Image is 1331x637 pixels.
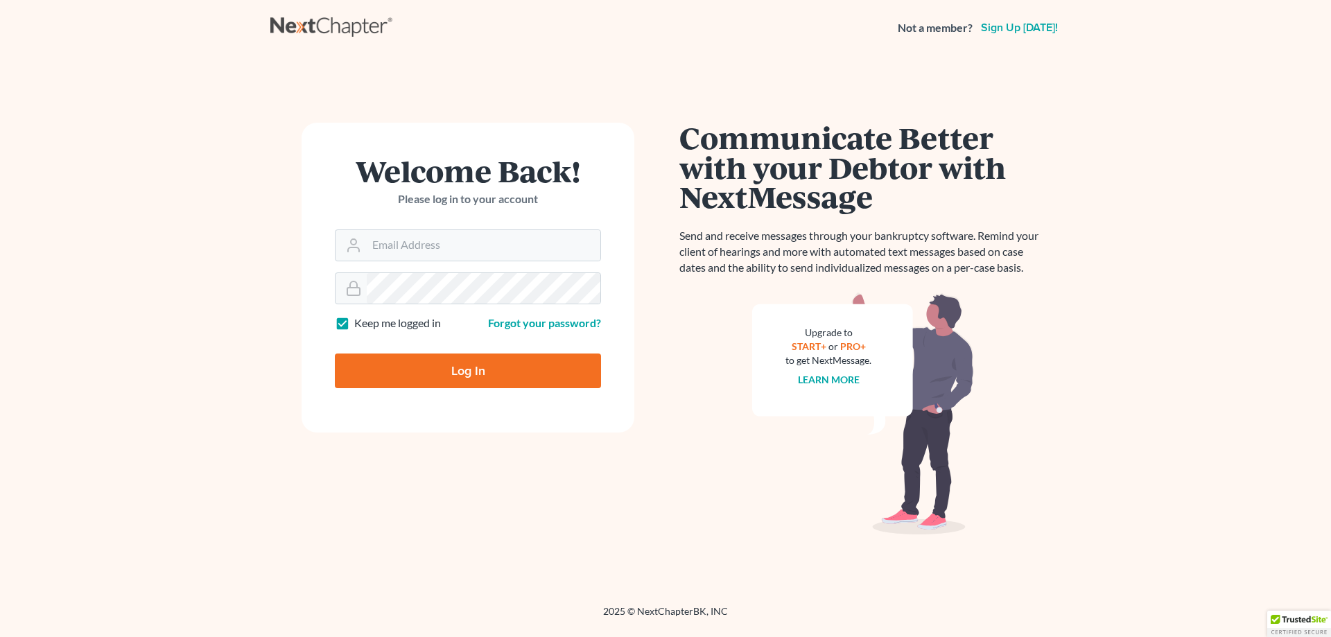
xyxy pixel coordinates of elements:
[679,228,1047,276] p: Send and receive messages through your bankruptcy software. Remind your client of hearings and mo...
[354,315,441,331] label: Keep me logged in
[335,191,601,207] p: Please log in to your account
[792,340,826,352] a: START+
[752,293,974,535] img: nextmessage_bg-59042aed3d76b12b5cd301f8e5b87938c9018125f34e5fa2b7a6b67550977c72.svg
[335,354,601,388] input: Log In
[679,123,1047,211] h1: Communicate Better with your Debtor with NextMessage
[828,340,838,352] span: or
[367,230,600,261] input: Email Address
[840,340,866,352] a: PRO+
[335,156,601,186] h1: Welcome Back!
[798,374,860,385] a: Learn more
[270,604,1061,629] div: 2025 © NextChapterBK, INC
[1267,611,1331,637] div: TrustedSite Certified
[488,316,601,329] a: Forgot your password?
[978,22,1061,33] a: Sign up [DATE]!
[785,354,871,367] div: to get NextMessage.
[785,326,871,340] div: Upgrade to
[898,20,973,36] strong: Not a member?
